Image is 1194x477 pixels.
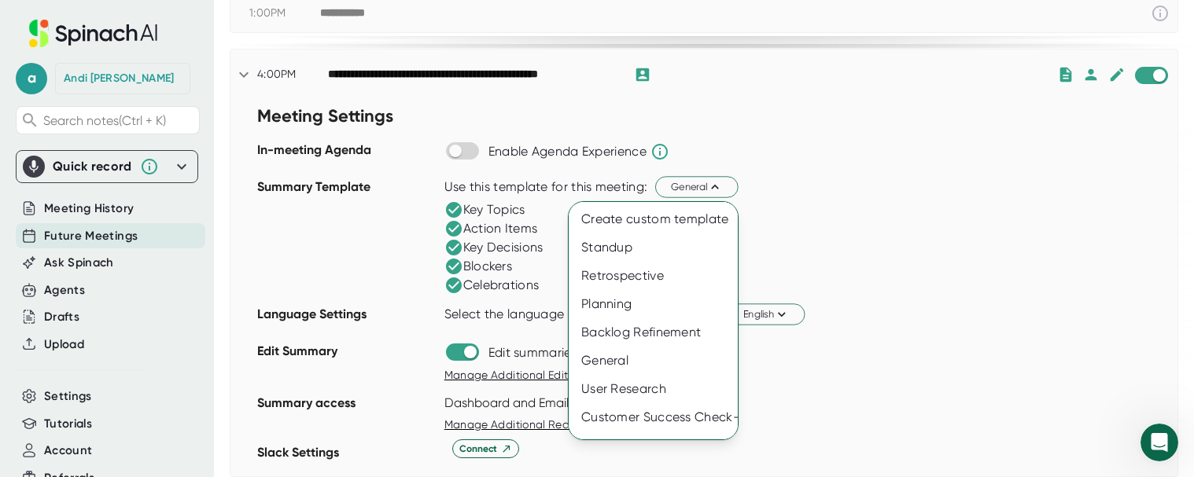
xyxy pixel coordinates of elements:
[569,375,750,403] div: User Research
[1141,424,1178,461] iframe: Intercom live chat
[569,290,750,318] div: Planning
[569,233,750,262] div: Standup
[569,318,750,347] div: Backlog Refinement
[503,6,531,35] div: Close
[569,205,750,233] div: Create custom template
[569,347,750,375] div: General
[10,6,40,36] button: go back
[569,403,750,431] div: Customer Success Check-In
[569,431,750,460] div: General Sales Meeting
[569,262,750,290] div: Retrospective
[473,6,503,36] button: Collapse window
